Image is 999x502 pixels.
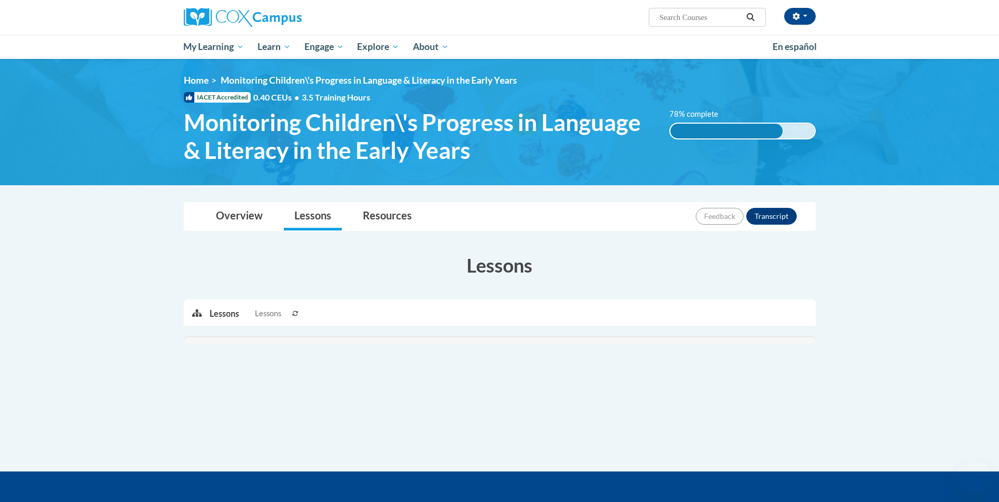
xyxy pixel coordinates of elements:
[184,8,384,27] a: Cox Campus
[184,92,251,103] span: IACET Accredited
[298,35,351,59] a: Engage
[210,308,239,319] p: Lessons
[255,308,281,319] span: Lessons
[253,92,302,103] span: 0.40 CEUs
[670,124,783,138] div: 78% complete
[696,208,744,225] button: Feedback
[251,35,298,59] a: Learn
[184,75,209,86] a: Home
[406,35,456,59] a: About
[413,41,449,53] span: About
[177,35,251,59] a: My Learning
[669,108,730,120] label: 78% complete
[184,8,302,27] img: Cox Campus
[221,75,517,86] span: Monitoring Children\'s Progress in Language & Literacy in the Early Years
[766,36,824,58] a: En español
[743,11,758,24] button: Search
[184,252,816,278] h3: Lessons
[352,203,422,230] a: Resources
[302,92,370,102] span: 3.5 Training Hours
[658,11,743,24] input: Search Courses
[258,41,291,53] span: Learn
[357,41,399,53] span: Explore
[304,41,344,53] span: Engage
[746,208,797,225] button: Transcript
[350,35,406,59] a: Explore
[183,41,244,53] span: My Learning
[957,460,991,494] iframe: Button to launch messaging window
[184,108,654,164] span: Monitoring Children\'s Progress in Language & Literacy in the Early Years
[773,41,817,52] span: En español
[205,203,273,230] a: Overview
[168,35,832,59] div: Main menu
[784,8,816,25] button: Account Settings
[284,203,342,230] a: Lessons
[294,92,299,102] span: •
